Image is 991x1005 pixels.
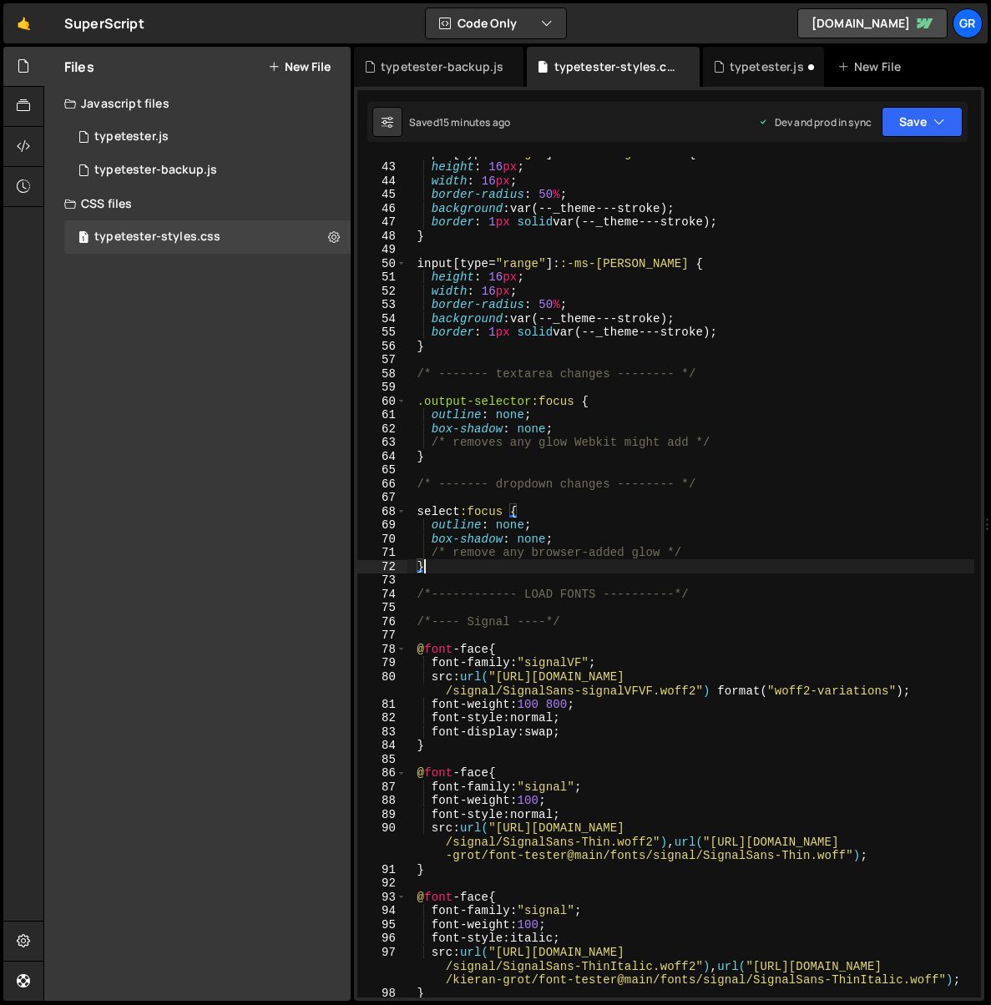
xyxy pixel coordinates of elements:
div: 43 [357,160,407,174]
span: 1 [78,232,88,245]
div: 92 [357,876,407,891]
div: 97 [357,946,407,987]
div: 93 [357,891,407,905]
div: 90 [357,821,407,863]
div: typetester.js [94,129,169,144]
div: 98 [357,987,407,1001]
div: Saved [409,115,510,129]
div: typetester-backup.js [381,58,503,75]
div: 78 [357,643,407,657]
div: 48 [357,230,407,244]
div: 67 [357,491,407,505]
div: 60 [357,395,407,409]
div: 73 [357,573,407,588]
div: 17017/47137.css [64,220,351,254]
div: 54 [357,312,407,326]
div: 51 [357,270,407,285]
button: New File [268,60,331,73]
div: typetester.js [730,58,804,75]
div: 57 [357,353,407,367]
div: 45 [357,188,407,202]
h2: Files [64,58,94,76]
div: 77 [357,629,407,643]
div: 74 [357,588,407,602]
div: 49 [357,243,407,257]
div: 87 [357,780,407,795]
div: 84 [357,739,407,753]
div: 65 [357,463,407,477]
div: 71 [357,546,407,560]
div: 88 [357,794,407,808]
div: SuperScript [64,13,144,33]
div: 76 [357,615,407,629]
a: 🤙 [3,3,44,43]
div: 56 [357,340,407,354]
button: Save [882,107,963,137]
div: 82 [357,711,407,725]
div: New File [837,58,908,75]
div: 86 [357,766,407,780]
div: 96 [357,932,407,946]
div: 55 [357,326,407,340]
div: 95 [357,918,407,932]
a: [DOMAIN_NAME] [797,8,948,38]
div: 80 [357,670,407,698]
div: 85 [357,753,407,767]
div: 44 [357,174,407,189]
div: 47 [357,215,407,230]
div: 68 [357,505,407,519]
div: 81 [357,698,407,712]
div: Javascript files [44,87,351,120]
div: CSS files [44,187,351,220]
div: 69 [357,518,407,533]
button: Code Only [426,8,566,38]
div: typetester-backup.js [94,163,217,178]
div: 53 [357,298,407,312]
div: 72 [357,560,407,574]
div: 52 [357,285,407,299]
div: typetester.js [64,120,351,154]
div: 58 [357,367,407,381]
div: 50 [357,257,407,271]
div: 66 [357,477,407,492]
div: Dev and prod in sync [758,115,872,129]
div: typetester-styles.css [94,230,220,245]
div: 46 [357,202,407,216]
div: 70 [357,533,407,547]
div: 17017/47150.js [64,154,351,187]
div: 94 [357,904,407,918]
div: 64 [357,450,407,464]
div: 83 [357,725,407,740]
div: 62 [357,422,407,437]
div: 89 [357,808,407,822]
div: 63 [357,436,407,450]
div: typetester-styles.css [554,58,680,75]
div: 15 minutes ago [439,115,510,129]
div: 91 [357,863,407,877]
div: 79 [357,656,407,670]
div: 61 [357,408,407,422]
div: 59 [357,381,407,395]
div: 75 [357,601,407,615]
a: Gr [953,8,983,38]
